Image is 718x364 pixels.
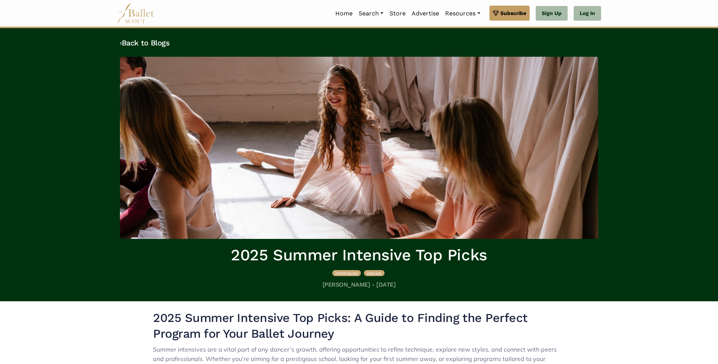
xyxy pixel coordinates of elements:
[574,6,601,21] a: Log In
[120,281,598,289] h5: [PERSON_NAME] - [DATE]
[120,245,598,266] h1: 2025 Summer Intensive Top Picks
[120,38,170,47] a: ‹Back to Blogs
[335,270,358,276] span: intensives
[386,6,409,21] a: Store
[493,9,499,17] img: gem.svg
[364,269,385,276] a: advice
[442,6,483,21] a: Resources
[409,6,442,21] a: Advertise
[120,38,122,47] code: ‹
[332,6,356,21] a: Home
[153,310,565,341] h2: 2025 Summer Intensive Top Picks: A Guide to Finding the Perfect Program for Your Ballet Journey
[489,6,530,21] a: Subscribe
[356,6,386,21] a: Search
[120,57,598,239] img: header_image.img
[332,269,362,276] a: intensives
[500,9,526,17] span: Subscribe
[367,270,382,276] span: advice
[536,6,568,21] a: Sign Up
